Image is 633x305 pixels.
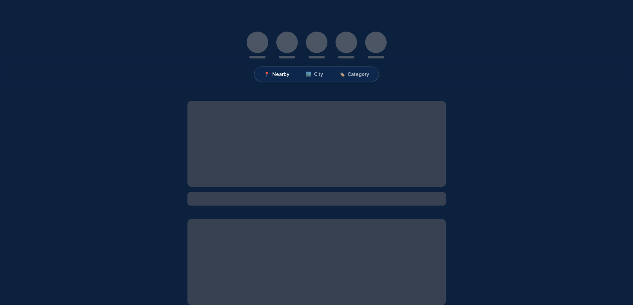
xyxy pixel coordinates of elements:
span: 📍 [264,71,270,78]
span: City [314,71,323,78]
span: 🏷️ [339,71,345,78]
button: 📍Nearby [256,68,297,80]
button: 🏷️Category [331,68,377,80]
button: 🏙️City [297,68,331,80]
span: Nearby [272,71,289,78]
span: Category [348,71,369,78]
span: 🏙️ [306,71,311,78]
